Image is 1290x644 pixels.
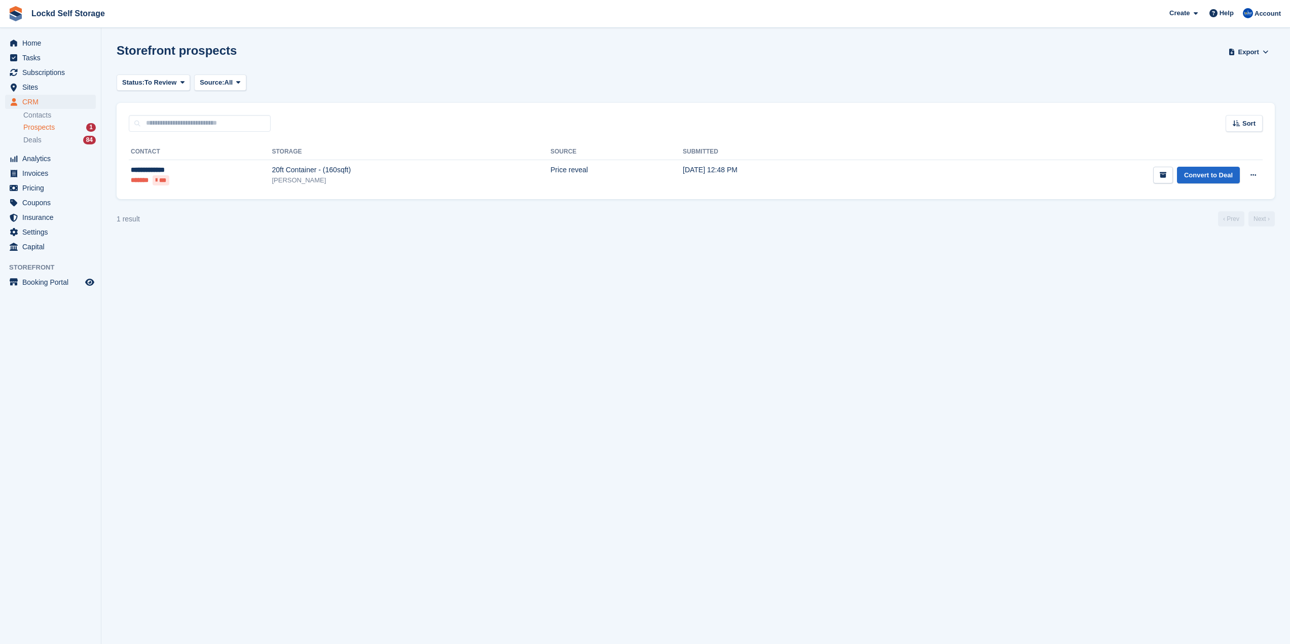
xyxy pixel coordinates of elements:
span: Home [22,36,83,50]
span: Subscriptions [22,65,83,80]
span: Deals [23,135,42,145]
img: Jonny Bleach [1243,8,1253,18]
a: menu [5,181,96,195]
span: Help [1220,8,1234,18]
span: CRM [22,95,83,109]
span: Prospects [23,123,55,132]
th: Storage [272,144,550,160]
a: Convert to Deal [1177,167,1240,183]
a: menu [5,196,96,210]
div: 1 [86,123,96,132]
a: menu [5,166,96,180]
button: Source: All [194,74,246,91]
span: Coupons [22,196,83,210]
a: Lockd Self Storage [27,5,109,22]
th: Source [550,144,683,160]
span: Tasks [22,51,83,65]
span: Export [1238,47,1259,57]
th: Submitted [683,144,876,160]
span: Storefront [9,262,101,273]
span: Invoices [22,166,83,180]
a: menu [5,275,96,289]
a: menu [5,240,96,254]
td: [DATE] 12:48 PM [683,160,876,191]
td: Price reveal [550,160,683,191]
a: Previous [1218,211,1244,226]
a: menu [5,80,96,94]
a: menu [5,65,96,80]
a: menu [5,95,96,109]
span: Pricing [22,181,83,195]
span: Settings [22,225,83,239]
span: Capital [22,240,83,254]
span: Sort [1242,119,1256,129]
a: Deals 84 [23,135,96,145]
a: menu [5,210,96,224]
a: menu [5,51,96,65]
a: menu [5,225,96,239]
span: Analytics [22,151,83,166]
span: To Review [144,78,176,88]
span: Status: [122,78,144,88]
span: Insurance [22,210,83,224]
div: [PERSON_NAME] [272,175,550,185]
a: Preview store [84,276,96,288]
div: 84 [83,136,96,144]
img: stora-icon-8386f47178a22dfd0bd8f6a31ec36ba5ce8667c1dd55bd0f319d3a0aa187defe.svg [8,6,23,21]
div: 1 result [117,214,140,224]
button: Status: To Review [117,74,190,91]
span: Sites [22,80,83,94]
a: menu [5,151,96,166]
a: Prospects 1 [23,122,96,133]
div: 20ft Container - (160sqft) [272,165,550,175]
nav: Page [1216,211,1277,226]
h1: Storefront prospects [117,44,237,57]
a: Contacts [23,110,96,120]
span: Booking Portal [22,275,83,289]
th: Contact [129,144,272,160]
span: Create [1169,8,1190,18]
span: Source: [200,78,224,88]
span: Account [1255,9,1281,19]
button: Export [1226,44,1271,60]
span: All [225,78,233,88]
a: menu [5,36,96,50]
a: Next [1248,211,1275,226]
